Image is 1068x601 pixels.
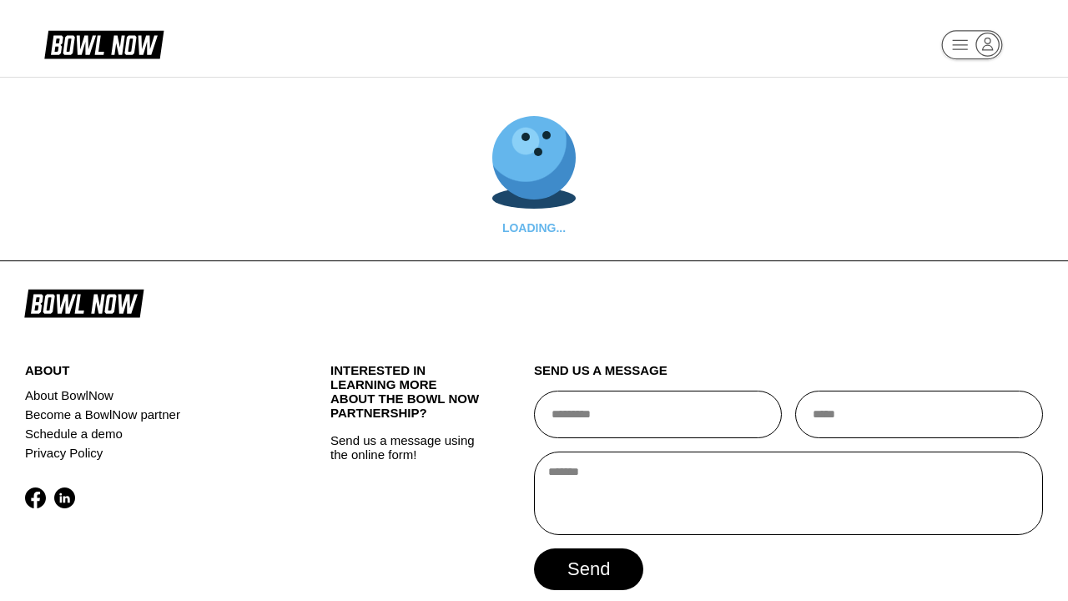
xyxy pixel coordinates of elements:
button: send [534,548,643,590]
a: Become a BowlNow partner [25,405,280,424]
a: About BowlNow [25,386,280,405]
div: INTERESTED IN LEARNING MORE ABOUT THE BOWL NOW PARTNERSHIP? [330,363,483,433]
div: LOADING... [492,221,576,235]
div: send us a message [534,363,1043,391]
a: Privacy Policy [25,443,280,462]
a: Schedule a demo [25,424,280,443]
div: about [25,363,280,386]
